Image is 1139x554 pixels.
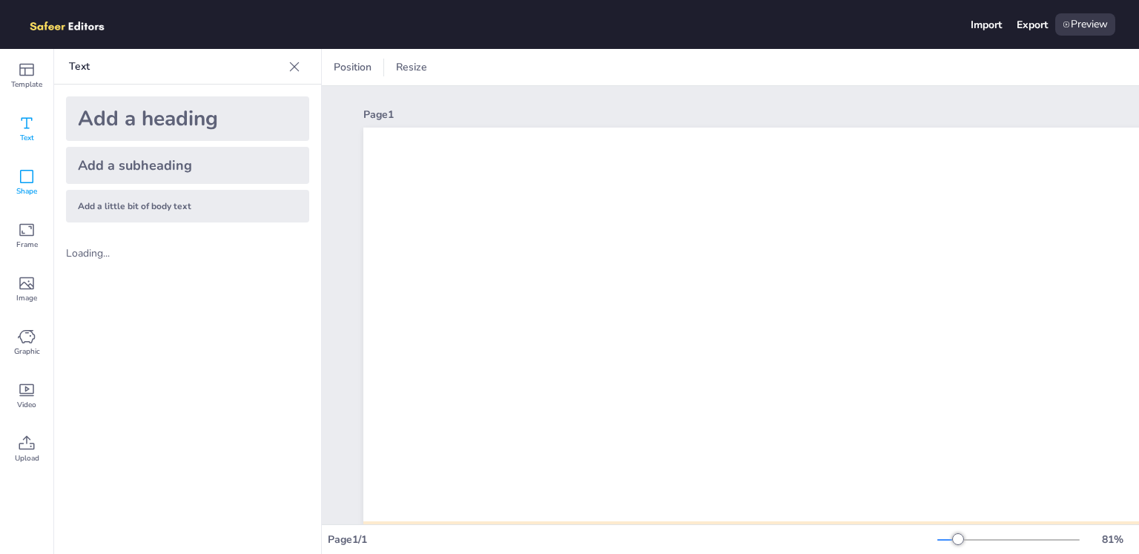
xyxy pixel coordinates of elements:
div: Loading... [66,246,143,260]
p: Text [69,49,283,85]
div: Add a heading [66,96,309,141]
div: Page 1 / 1 [328,532,937,547]
span: Text [20,132,34,144]
span: Frame [16,239,38,251]
span: Graphic [14,346,40,357]
div: Add a little bit of body text [66,190,309,222]
div: Add a subheading [66,147,309,184]
div: Preview [1055,13,1115,36]
span: Position [331,60,374,74]
span: Shape [16,185,37,197]
span: Resize [393,60,430,74]
span: Image [16,292,37,304]
div: 81 % [1095,532,1130,547]
span: Template [11,79,42,90]
div: Export [1017,18,1048,32]
span: Video [17,399,36,411]
div: Import [971,18,1002,32]
span: Upload [15,452,39,464]
img: logo.png [24,13,126,36]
